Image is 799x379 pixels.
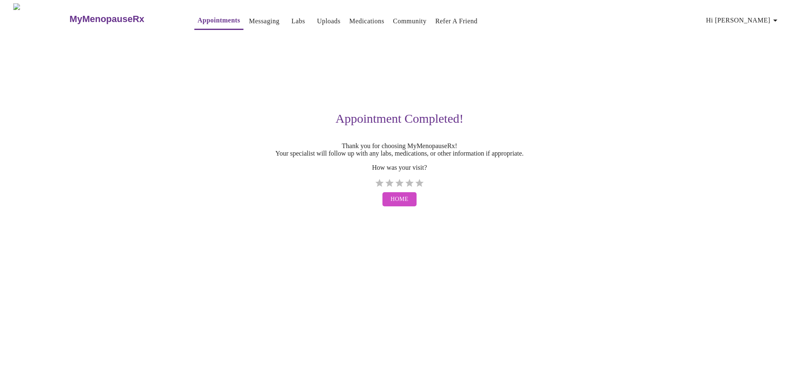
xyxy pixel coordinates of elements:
[143,142,656,157] p: Thank you for choosing MyMenopauseRx! Your specialist will follow up with any labs, medications, ...
[198,15,240,26] a: Appointments
[143,111,656,126] h3: Appointment Completed!
[435,15,478,27] a: Refer a Friend
[69,14,144,25] h3: MyMenopauseRx
[393,15,427,27] a: Community
[285,13,312,30] button: Labs
[194,12,243,30] button: Appointments
[69,5,178,34] a: MyMenopauseRx
[432,13,481,30] button: Refer a Friend
[349,15,384,27] a: Medications
[380,188,419,211] a: Home
[706,15,780,26] span: Hi [PERSON_NAME]
[703,12,784,29] button: Hi [PERSON_NAME]
[390,13,430,30] button: Community
[317,15,341,27] a: Uploads
[249,15,279,27] a: Messaging
[382,192,417,207] button: Home
[246,13,283,30] button: Messaging
[314,13,344,30] button: Uploads
[391,194,409,205] span: Home
[346,13,387,30] button: Medications
[143,164,656,171] p: How was your visit?
[13,3,69,35] img: MyMenopauseRx Logo
[291,15,305,27] a: Labs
